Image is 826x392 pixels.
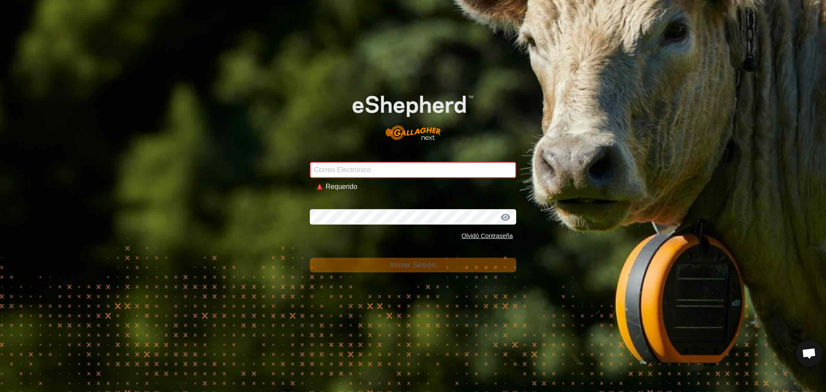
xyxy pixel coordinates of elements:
[310,258,516,272] button: Iniciar Sesión
[310,162,516,178] input: Correo Electrónico
[390,261,436,269] span: Iniciar Sesión
[462,232,513,239] a: Olvidó Contraseña
[330,78,496,149] img: Logo de eShepherd
[326,182,509,192] div: Requerido
[796,340,822,366] div: Chat abierto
